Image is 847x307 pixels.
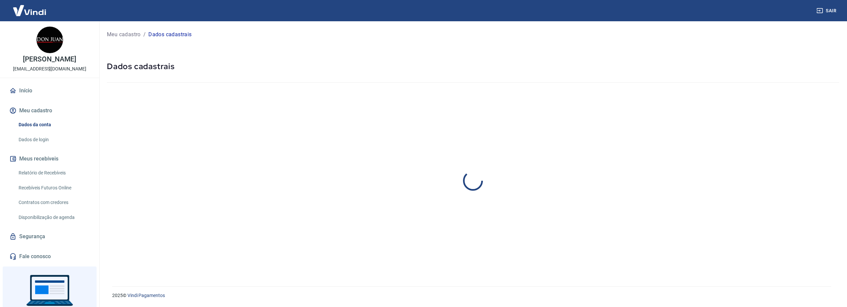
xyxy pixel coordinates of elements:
[815,5,839,17] button: Sair
[16,133,91,147] a: Dados de login
[13,65,86,72] p: [EMAIL_ADDRESS][DOMAIN_NAME]
[8,83,91,98] a: Início
[16,211,91,224] a: Disponibilização de agenda
[8,249,91,264] a: Fale conosco
[8,229,91,244] a: Segurança
[16,118,91,132] a: Dados da conta
[127,293,165,298] a: Vindi Pagamentos
[107,61,839,72] h5: Dados cadastrais
[107,31,141,39] a: Meu cadastro
[143,31,146,39] p: /
[112,292,831,299] p: 2025 ©
[8,152,91,166] button: Meus recebíveis
[37,27,63,53] img: 811cc01a-2231-4c60-9409-abc8559fadf1.jpeg
[8,103,91,118] button: Meu cadastro
[16,166,91,180] a: Relatório de Recebíveis
[23,56,76,63] p: [PERSON_NAME]
[8,0,51,21] img: Vindi
[148,31,192,39] p: Dados cadastrais
[16,196,91,209] a: Contratos com credores
[16,181,91,195] a: Recebíveis Futuros Online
